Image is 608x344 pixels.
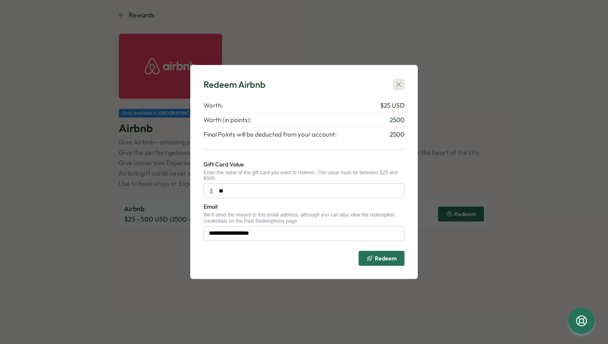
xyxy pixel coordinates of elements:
label: Email [203,202,218,212]
span: $ 25 USD [380,101,405,110]
div: Enter the value of the gift card you want to redeem. The value must be between $25 and $500. [203,170,405,182]
span: 2500 [390,115,405,125]
span: Redeem [375,255,397,261]
span: 2500 [390,130,405,139]
div: We'll send the reward to this email address, although you can also view the redemption credential... [203,212,405,224]
span: Final Points will be deducted from your account: [203,130,337,139]
span: Worth (in points): [203,115,251,125]
label: Gift Card Value [203,160,244,169]
button: Redeem [359,251,405,266]
span: Worth: [203,101,223,110]
div: Redeem Airbnb [203,78,266,91]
